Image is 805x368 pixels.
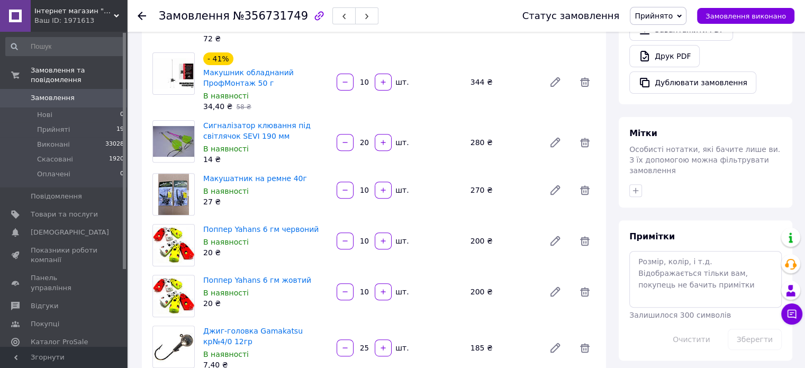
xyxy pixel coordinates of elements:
[697,8,794,24] button: Замовлення виконано
[705,12,786,20] span: Замовлення виконано
[109,155,124,164] span: 1920
[393,137,410,148] div: шт.
[203,121,311,140] a: Сигналізатор клювання під світлячок SEVI 190 мм
[120,169,124,179] span: 0
[31,301,58,311] span: Відгуки
[153,326,194,367] img: Джиг-головка Gamakatsu кр№4/0 12гр
[31,210,98,219] span: Товари та послуги
[574,281,595,302] span: Видалити
[545,337,566,358] a: Редагувати
[31,337,88,347] span: Каталог ProSale
[545,71,566,93] a: Редагувати
[203,247,328,258] div: 20 ₴
[37,125,70,134] span: Прийняті
[153,227,194,263] img: Поппер Yahans 6 гм червоний
[203,33,328,44] div: 72 ₴
[574,71,595,93] span: Видалити
[31,319,59,329] span: Покупці
[31,228,109,237] span: [DEMOGRAPHIC_DATA]
[31,66,127,85] span: Замовлення та повідомлення
[629,45,700,67] a: Друк PDF
[203,225,319,234] a: Поппер Yahans 6 гм червоний
[5,37,125,56] input: Пошук
[203,350,249,358] span: В наявності
[574,179,595,201] span: Видалити
[466,183,540,198] div: 270 ₴
[203,327,303,346] a: Джиг-головка Gamakatsu кр№4/0 12гр
[545,179,566,201] a: Редагувати
[158,174,189,215] img: Макушатник на ремне 40г
[466,284,540,299] div: 200 ₴
[393,77,410,87] div: шт.
[37,169,70,179] span: Оплачені
[31,192,82,201] span: Повідомлення
[466,340,540,355] div: 185 ₴
[203,52,233,65] div: - 41%
[545,132,566,153] a: Редагувати
[393,185,410,195] div: шт.
[629,311,731,319] span: Залишилося 300 символів
[153,126,194,157] img: Сигналізатор клювання під світлячок SEVI 190 мм
[466,135,540,150] div: 280 ₴
[153,278,194,314] img: Поппер Yahans 6 гм жовтий
[629,145,780,175] span: Особисті нотатки, які бачите лише ви. З їх допомогою можна фільтрувати замовлення
[466,234,540,248] div: 200 ₴
[629,128,657,138] span: Мітки
[31,93,75,103] span: Замовлення
[574,132,595,153] span: Видалити
[37,155,73,164] span: Скасовані
[203,102,232,111] span: 34,40 ₴
[105,140,124,149] span: 33028
[635,12,673,20] span: Прийнято
[203,196,328,207] div: 27 ₴
[34,6,114,16] span: Інтернет магазин "Ловись рибка"
[203,68,294,87] a: Макушник обладнаний ПрофМонтаж 50 г
[393,286,410,297] div: шт.
[545,230,566,252] a: Редагувати
[574,337,595,358] span: Видалити
[203,154,328,165] div: 14 ₴
[629,231,675,241] span: Примітки
[522,11,620,21] div: Статус замовлення
[629,71,756,94] button: Дублювати замовлення
[34,16,127,25] div: Ваш ID: 1971613
[37,140,70,149] span: Виконані
[203,298,328,309] div: 20 ₴
[393,236,410,246] div: шт.
[153,58,194,89] img: Макушник обладнаний ПрофМонтаж 50 г
[545,281,566,302] a: Редагувати
[159,10,230,22] span: Замовлення
[31,273,98,292] span: Панель управління
[466,75,540,89] div: 344 ₴
[31,246,98,265] span: Показники роботи компанії
[203,238,249,246] span: В наявності
[393,343,410,353] div: шт.
[138,11,146,21] div: Повернутися назад
[236,103,251,111] span: 58 ₴
[203,145,249,153] span: В наявності
[203,187,249,195] span: В наявності
[116,125,124,134] span: 19
[574,230,595,252] span: Видалити
[781,303,802,325] button: Чат з покупцем
[203,289,249,297] span: В наявності
[203,174,307,183] a: Макушатник на ремне 40г
[37,110,52,120] span: Нові
[233,10,308,22] span: №356731749
[203,92,249,100] span: В наявності
[203,276,311,284] a: Поппер Yahans 6 гм жовтий
[120,110,124,120] span: 0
